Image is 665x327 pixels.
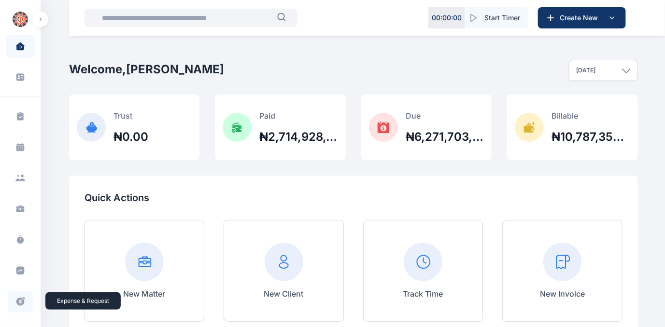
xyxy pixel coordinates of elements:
[406,110,484,122] p: Due
[403,288,443,300] p: Track Time
[113,129,148,145] h2: ₦0.00
[484,13,520,23] span: Start Timer
[259,129,338,145] h2: ₦2,714,928,074.89
[113,110,148,122] p: Trust
[465,7,528,28] button: Start Timer
[406,129,484,145] h2: ₦6,271,703,514.35
[264,288,304,300] p: New Client
[540,288,585,300] p: New Invoice
[259,110,338,122] p: Paid
[556,13,606,23] span: Create New
[124,288,166,300] p: New Matter
[576,67,595,74] p: [DATE]
[552,110,630,122] p: Billable
[538,7,626,28] button: Create New
[85,191,623,204] p: Quick Actions
[552,129,630,145] h2: ₦10,787,358,295.52
[69,62,224,77] h2: Welcome, [PERSON_NAME]
[432,13,462,23] p: 00 : 00 : 00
